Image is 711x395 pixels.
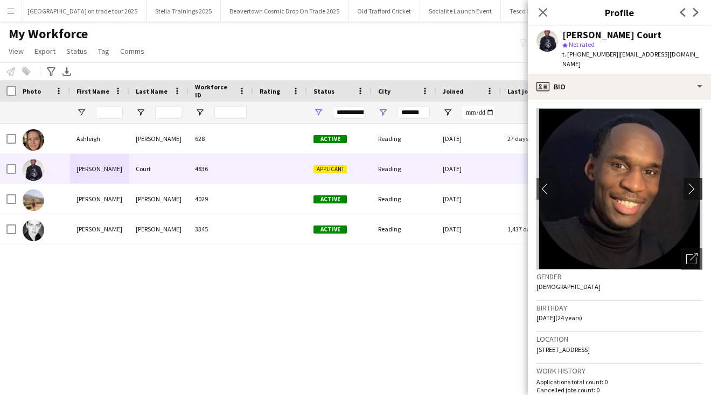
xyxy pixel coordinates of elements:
div: Court [129,154,189,184]
div: Ashleigh [70,124,129,153]
span: Photo [23,87,41,95]
span: View [9,46,24,56]
div: 4029 [189,184,253,214]
div: [DATE] [436,184,501,214]
button: Open Filter Menu [195,108,205,117]
app-action-btn: Advanced filters [45,65,58,78]
div: Reading [372,214,436,244]
span: Active [313,195,347,203]
div: 628 [189,124,253,153]
span: [DEMOGRAPHIC_DATA] [536,283,601,291]
span: My Workforce [9,26,88,42]
span: First Name [76,87,109,95]
span: Rating [260,87,280,95]
button: Open Filter Menu [443,108,452,117]
input: City Filter Input [398,106,430,119]
input: First Name Filter Input [96,106,123,119]
h3: Gender [536,272,702,281]
div: Reading [372,154,436,184]
div: 4836 [189,154,253,184]
div: [PERSON_NAME] [129,184,189,214]
a: Export [30,44,60,58]
span: City [378,87,391,95]
span: Last job [507,87,532,95]
div: 1,437 days [501,214,566,244]
div: [PERSON_NAME] [129,124,189,153]
p: Applications total count: 0 [536,378,702,386]
span: [STREET_ADDRESS] [536,345,590,354]
div: [PERSON_NAME] [70,154,129,184]
div: [PERSON_NAME] [70,184,129,214]
input: Joined Filter Input [462,106,494,119]
div: 3345 [189,214,253,244]
div: [PERSON_NAME] [129,214,189,244]
input: Last Name Filter Input [155,106,182,119]
button: Stella Trainings 2025 [147,1,221,22]
button: Open Filter Menu [136,108,145,117]
app-action-btn: Export XLSX [60,65,73,78]
a: View [4,44,28,58]
button: Open Filter Menu [76,108,86,117]
img: Crew avatar or photo [536,108,702,270]
div: [PERSON_NAME] [70,214,129,244]
div: Reading [372,184,436,214]
span: t. [PHONE_NUMBER] [562,50,618,58]
span: Last Name [136,87,168,95]
input: Workforce ID Filter Input [214,106,247,119]
span: Workforce ID [195,83,234,99]
button: Open Filter Menu [378,108,388,117]
a: Comms [116,44,149,58]
h3: Profile [528,5,711,19]
img: Eddie Court [23,159,44,181]
span: Export [34,46,55,56]
img: Ashleigh Jemmett [23,129,44,151]
div: [DATE] [436,214,501,244]
span: Status [313,87,334,95]
img: Matt Collins [23,220,44,241]
button: [GEOGRAPHIC_DATA] on trade tour 2025 [19,1,147,22]
span: Status [66,46,87,56]
div: Bio [528,74,711,100]
span: Comms [120,46,144,56]
div: [DATE] [436,154,501,184]
span: [DATE] (24 years) [536,314,582,322]
span: Not rated [569,40,595,48]
a: Tag [94,44,114,58]
img: Kiana Vivian [23,189,44,211]
div: [DATE] [436,124,501,153]
span: Active [313,135,347,143]
div: 27 days [501,124,566,153]
button: Tesco CS Photography [DATE] [501,1,598,22]
button: Beavertown Cosmic Drop On Trade 2025 [221,1,348,22]
p: Cancelled jobs count: 0 [536,386,702,394]
div: Reading [372,124,436,153]
button: Socialite Launch Event [420,1,501,22]
div: [PERSON_NAME] Court [562,30,661,40]
h3: Birthday [536,303,702,313]
h3: Location [536,334,702,344]
span: Applicant [313,165,347,173]
span: Active [313,225,347,234]
div: Open photos pop-in [681,248,702,270]
button: Open Filter Menu [313,108,323,117]
span: Tag [98,46,109,56]
span: Joined [443,87,464,95]
span: | [EMAIL_ADDRESS][DOMAIN_NAME] [562,50,699,68]
a: Status [62,44,92,58]
button: Old Trafford Cricket [348,1,420,22]
h3: Work history [536,366,702,376]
